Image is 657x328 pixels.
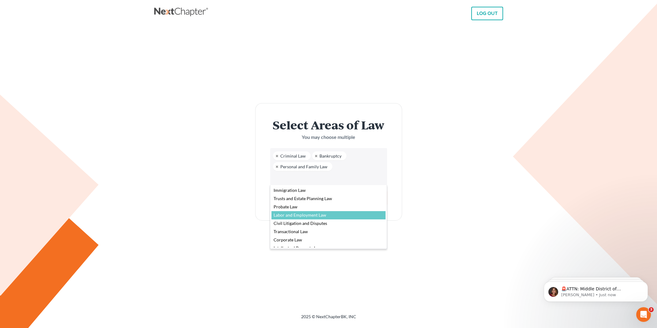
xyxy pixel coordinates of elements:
iframe: Intercom notifications message [535,269,657,311]
iframe: Intercom live chat [636,307,651,322]
div: Labor and Employment Law [271,211,386,219]
span: 3 [649,307,654,312]
div: Civil Litigation and Disputes [271,219,386,228]
div: Corporate Law [271,236,386,244]
div: Trusts and Estate Planning Law [271,195,386,203]
div: Transactional Law [271,228,386,236]
div: Immigration Law [271,186,386,195]
div: Probate Law [271,203,386,211]
div: Intellectual Property Law [271,244,386,252]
